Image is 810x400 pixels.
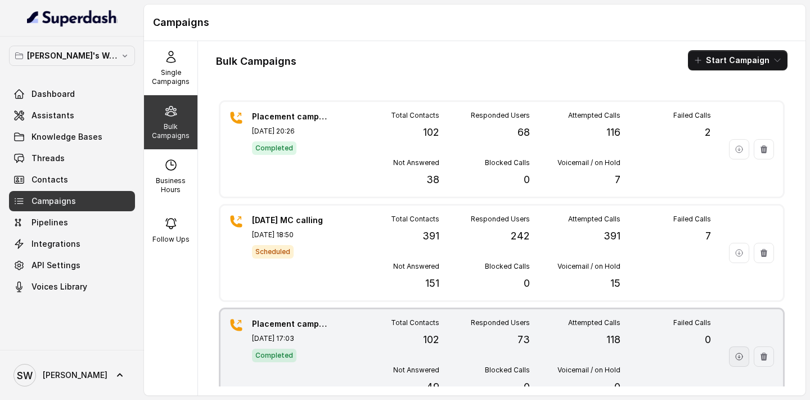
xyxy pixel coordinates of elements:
a: Campaigns [9,191,135,211]
span: Integrations [31,238,80,250]
p: Total Contacts [391,318,439,327]
p: 102 [423,125,439,140]
p: Failed Calls [673,318,711,327]
p: Attempted Calls [568,318,620,327]
button: [PERSON_NAME]'s Workspace [9,46,135,66]
p: Voicemail / on Hold [557,366,620,375]
span: API Settings [31,260,80,271]
p: 73 [517,332,530,348]
p: Total Contacts [391,111,439,120]
h1: Bulk Campaigns [216,52,296,70]
span: Contacts [31,174,68,185]
p: Single Campaigns [148,68,193,86]
p: 49 [426,379,439,395]
a: Contacts [9,170,135,190]
p: Responded Users [471,111,530,120]
p: Responded Users [471,318,530,327]
span: Completed [252,349,296,362]
p: Business Hours [148,176,193,194]
p: Failed Calls [673,215,711,224]
p: 7 [615,172,620,188]
a: [PERSON_NAME] [9,359,135,391]
p: 0 [524,275,530,291]
a: Pipelines [9,212,135,233]
span: Threads [31,153,65,164]
a: Voices Library [9,277,135,297]
img: light.svg [27,9,118,27]
p: 0 [524,379,530,395]
p: Responded Users [471,215,530,224]
p: Bulk Campaigns [148,122,193,140]
p: 391 [604,228,620,244]
span: Dashboard [31,88,75,100]
p: Placement campaign 2 [252,111,331,122]
p: [DATE] 18:50 [252,230,331,239]
span: Pipelines [31,217,68,228]
p: Blocked Calls [485,158,530,167]
button: Start Campaign [688,50,787,70]
p: 242 [511,228,530,244]
p: 151 [425,275,439,291]
h1: Campaigns [153,14,796,32]
span: Knowledge Bases [31,131,102,143]
span: [PERSON_NAME] [43,370,107,381]
span: Assistants [31,110,74,121]
p: 38 [426,172,439,188]
p: Not Answered [393,262,439,271]
p: [DATE] 20:26 [252,127,331,136]
span: Campaigns [31,195,76,207]
p: Follow Ups [152,235,190,244]
p: Not Answered [393,158,439,167]
p: 391 [422,228,439,244]
a: Dashboard [9,84,135,104]
a: API Settings [9,255,135,275]
text: SW [17,370,33,381]
p: 0 [524,172,530,188]
p: [PERSON_NAME]'s Workspace [27,49,117,63]
p: Blocked Calls [485,366,530,375]
p: Voicemail / on Hold [557,262,620,271]
p: Not Answered [393,366,439,375]
span: Scheduled [252,245,294,259]
a: Threads [9,148,135,168]
p: [DATE] 17:03 [252,334,331,343]
p: [DATE] MC calling [252,215,331,226]
p: Failed Calls [673,111,711,120]
p: 2 [705,125,711,140]
p: 0 [705,332,711,348]
p: Total Contacts [391,215,439,224]
p: 15 [610,275,620,291]
p: 68 [517,125,530,140]
p: Attempted Calls [568,111,620,120]
a: Integrations [9,234,135,254]
p: 0 [614,379,620,395]
p: 116 [606,125,620,140]
a: Assistants [9,105,135,126]
span: Completed [252,141,296,155]
p: Blocked Calls [485,262,530,271]
span: Voices Library [31,281,87,292]
p: 102 [423,332,439,348]
a: Knowledge Bases [9,127,135,147]
p: 7 [705,228,711,244]
p: Attempted Calls [568,215,620,224]
p: 118 [606,332,620,348]
p: Placement campaign 1 [252,318,331,330]
p: Voicemail / on Hold [557,158,620,167]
